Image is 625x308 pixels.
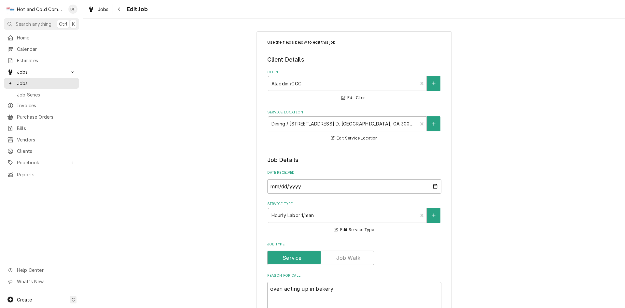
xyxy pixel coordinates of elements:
span: Vendors [17,136,76,143]
svg: Create New Service [432,213,436,218]
div: H [6,5,15,14]
span: Calendar [17,46,76,52]
button: Navigate back [114,4,125,14]
a: Vendors [4,134,79,145]
legend: Client Details [267,55,441,64]
button: Create New Client [427,76,440,91]
span: Reports [17,171,76,178]
button: Create New Service [427,208,440,223]
a: Go to Jobs [4,66,79,77]
label: Reason For Call [267,273,441,278]
span: Estimates [17,57,76,64]
span: Job Series [17,91,76,98]
a: Reports [4,169,79,180]
svg: Create New Location [432,122,436,126]
a: Calendar [4,44,79,54]
a: Estimates [4,55,79,66]
span: What's New [17,278,75,285]
div: Job Type [267,242,441,265]
button: Search anythingCtrlK [4,18,79,30]
span: Ctrl [59,21,67,27]
a: Home [4,32,79,43]
span: Create [17,297,32,302]
button: Edit Client [340,94,368,102]
span: Help Center [17,267,75,273]
div: Service Location [267,110,441,142]
span: Home [17,34,76,41]
legend: Job Details [267,156,441,164]
a: Invoices [4,100,79,111]
button: Edit Service Type [333,226,375,234]
div: DH [68,5,77,14]
label: Client [267,70,441,75]
a: Clients [4,146,79,156]
button: Create New Location [427,116,440,131]
a: Purchase Orders [4,111,79,122]
button: Edit Service Location [330,134,379,142]
span: Purchase Orders [17,113,76,120]
a: Jobs [85,4,111,15]
span: Clients [17,148,76,154]
input: yyyy-mm-dd [267,179,441,194]
label: Service Type [267,201,441,207]
a: Job Series [4,89,79,100]
label: Date Received [267,170,441,175]
div: Date Received [267,170,441,193]
a: Go to Pricebook [4,157,79,168]
span: Pricebook [17,159,66,166]
span: Jobs [98,6,109,13]
div: Hot and Cold Commercial Kitchens, Inc.'s Avatar [6,5,15,14]
span: K [72,21,75,27]
a: Bills [4,123,79,134]
a: Go to What's New [4,276,79,287]
label: Service Location [267,110,441,115]
div: Service Type [267,201,441,234]
span: Search anything [16,21,51,27]
div: Hot and Cold Commercial Kitchens, Inc. [17,6,65,13]
span: Edit Job [125,5,148,14]
span: Invoices [17,102,76,109]
span: Bills [17,125,76,132]
span: Jobs [17,80,76,87]
div: Client [267,70,441,102]
label: Job Type [267,242,441,247]
svg: Create New Client [432,81,436,86]
a: Go to Help Center [4,265,79,275]
span: C [72,296,75,303]
a: Jobs [4,78,79,89]
p: Use the fields below to edit this job: [267,39,441,45]
span: Jobs [17,68,66,75]
div: Daryl Harris's Avatar [68,5,77,14]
